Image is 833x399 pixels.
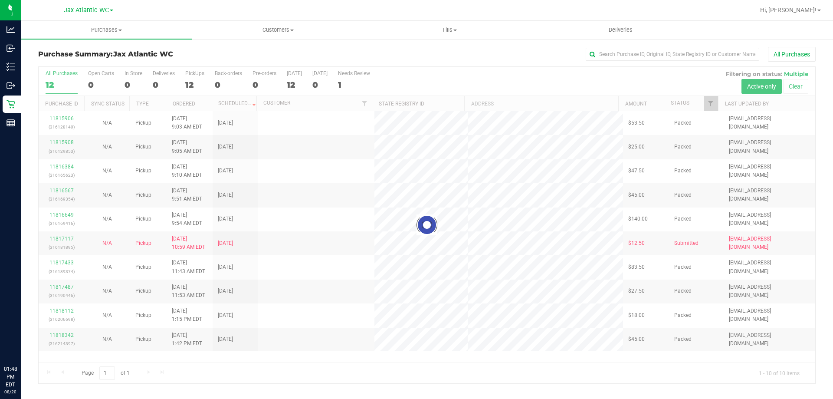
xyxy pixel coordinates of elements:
[21,21,192,39] a: Purchases
[38,50,297,58] h3: Purchase Summary:
[7,44,15,53] inline-svg: Inbound
[193,26,363,34] span: Customers
[7,25,15,34] inline-svg: Analytics
[364,21,535,39] a: Tills
[586,48,759,61] input: Search Purchase ID, Original ID, State Registry ID or Customer Name...
[4,389,17,395] p: 08/20
[192,21,364,39] a: Customers
[113,50,173,58] span: Jax Atlantic WC
[597,26,644,34] span: Deliveries
[7,81,15,90] inline-svg: Outbound
[7,63,15,71] inline-svg: Inventory
[4,365,17,389] p: 01:48 PM EDT
[64,7,109,14] span: Jax Atlantic WC
[364,26,535,34] span: Tills
[21,26,192,34] span: Purchases
[768,47,816,62] button: All Purchases
[7,119,15,127] inline-svg: Reports
[760,7,817,13] span: Hi, [PERSON_NAME]!
[535,21,706,39] a: Deliveries
[9,330,35,356] iframe: Resource center
[7,100,15,109] inline-svg: Retail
